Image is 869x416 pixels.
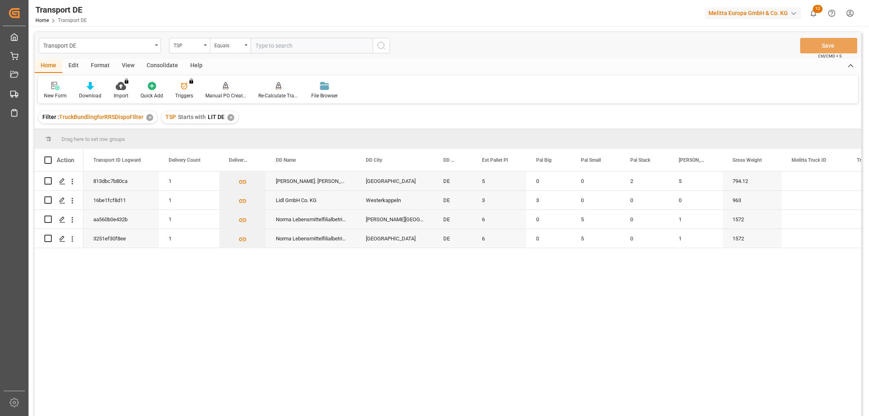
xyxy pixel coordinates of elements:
[43,40,152,50] div: Transport DE
[818,53,842,59] span: Ctrl/CMD + S
[823,4,841,22] button: Help Center
[85,59,116,73] div: Format
[159,210,219,229] div: 1
[93,157,141,163] span: Transport ID Logward
[482,157,508,163] span: Est Pallet Pl
[472,191,526,209] div: 3
[800,38,857,53] button: Save
[159,172,219,190] div: 1
[669,172,723,190] div: 5
[433,229,472,248] div: DE
[679,157,706,163] span: [PERSON_NAME]
[174,40,201,49] div: TSP
[44,92,67,99] div: New Form
[472,229,526,248] div: 6
[165,114,176,120] span: TSP
[620,172,669,190] div: 2
[813,5,823,13] span: 12
[433,172,472,190] div: DE
[59,114,143,120] span: TruckBundlingforRRSDispoFIlter
[366,157,382,163] span: DD City
[266,191,356,209] div: Lidl GmbH Co. KG
[214,40,242,49] div: Equals
[571,191,620,209] div: 0
[266,210,356,229] div: Norma Lebensmittelfilialbetrieb
[39,38,161,53] button: open menu
[84,191,159,209] div: 16be1fcf8d11
[141,59,184,73] div: Consolidate
[581,157,601,163] span: Pal Small
[571,229,620,248] div: 5
[35,59,62,73] div: Home
[205,92,246,99] div: Manual PO Creation
[42,114,59,120] span: Filter :
[669,191,723,209] div: 0
[84,172,159,190] div: 813dbc7b80ca
[169,38,210,53] button: open menu
[526,229,571,248] div: 0
[356,191,433,209] div: Westerkappeln
[723,191,782,209] div: 963
[356,210,433,229] div: [PERSON_NAME][GEOGRAPHIC_DATA]
[620,210,669,229] div: 0
[630,157,650,163] span: Pal Stack
[526,210,571,229] div: 0
[79,92,101,99] div: Download
[620,191,669,209] div: 0
[116,59,141,73] div: View
[258,92,299,99] div: Re-Calculate Transport Costs
[356,229,433,248] div: [GEOGRAPHIC_DATA]
[433,191,472,209] div: DE
[159,191,219,209] div: 1
[705,5,804,21] button: Melitta Europa GmbH & Co. KG
[159,229,219,248] div: 1
[723,229,782,248] div: 1572
[35,210,84,229] div: Press SPACE to select this row.
[472,210,526,229] div: 6
[84,210,159,229] div: aa560b0e432b
[266,229,356,248] div: Norma Lebensmittelfilialbetrieb
[227,114,234,121] div: ✕
[669,229,723,248] div: 1
[184,59,209,73] div: Help
[57,156,74,164] div: Action
[178,114,206,120] span: Starts with
[571,172,620,190] div: 0
[571,210,620,229] div: 5
[141,92,163,99] div: Quick Add
[373,38,390,53] button: search button
[669,210,723,229] div: 1
[35,18,49,23] a: Home
[433,210,472,229] div: DE
[35,229,84,248] div: Press SPACE to select this row.
[723,172,782,190] div: 794.12
[526,172,571,190] div: 0
[35,172,84,191] div: Press SPACE to select this row.
[356,172,433,190] div: [GEOGRAPHIC_DATA]
[84,229,159,248] div: 3251ef30f8ee
[266,172,356,190] div: [PERSON_NAME]. [PERSON_NAME] GmbH
[210,38,251,53] button: open menu
[169,157,200,163] span: Delivery Count
[723,210,782,229] div: 1572
[62,59,85,73] div: Edit
[804,4,823,22] button: show 12 new notifications
[35,4,87,16] div: Transport DE
[229,157,249,163] span: Delivery List
[35,191,84,210] div: Press SPACE to select this row.
[705,7,801,19] div: Melitta Europa GmbH & Co. KG
[733,157,762,163] span: Gross Weight
[311,92,338,99] div: File Browser
[792,157,826,163] span: Melitta Truck ID
[208,114,224,120] span: LIT DE
[526,191,571,209] div: 3
[251,38,373,53] input: Type to search
[443,157,455,163] span: DD Country
[536,157,552,163] span: Pal Big
[620,229,669,248] div: 0
[472,172,526,190] div: 5
[276,157,296,163] span: DD Name
[62,136,125,142] span: Drag here to set row groups
[146,114,153,121] div: ✕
